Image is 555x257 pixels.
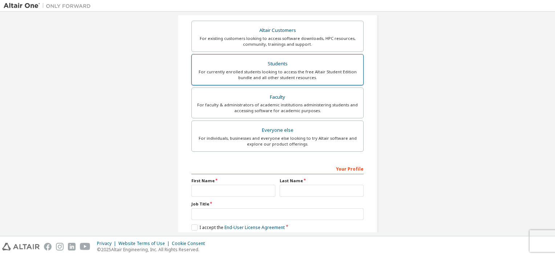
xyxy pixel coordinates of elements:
img: altair_logo.svg [2,243,40,250]
img: linkedin.svg [68,243,76,250]
div: Faculty [196,92,359,102]
div: Website Terms of Use [118,241,172,246]
div: For existing customers looking to access software downloads, HPC resources, community, trainings ... [196,36,359,47]
label: Job Title [191,201,364,207]
img: facebook.svg [44,243,52,250]
div: For currently enrolled students looking to access the free Altair Student Edition bundle and all ... [196,69,359,81]
div: Your Profile [191,163,364,174]
div: For individuals, businesses and everyone else looking to try Altair software and explore our prod... [196,135,359,147]
img: instagram.svg [56,243,64,250]
a: End-User License Agreement [224,224,285,231]
div: Everyone else [196,125,359,135]
div: Privacy [97,241,118,246]
div: Cookie Consent [172,241,209,246]
img: youtube.svg [80,243,90,250]
p: © 2025 Altair Engineering, Inc. All Rights Reserved. [97,246,209,253]
label: I accept the [191,224,285,231]
div: For faculty & administrators of academic institutions administering students and accessing softwa... [196,102,359,114]
label: First Name [191,178,275,184]
div: Students [196,59,359,69]
label: Last Name [280,178,364,184]
img: Altair One [4,2,94,9]
div: Altair Customers [196,25,359,36]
